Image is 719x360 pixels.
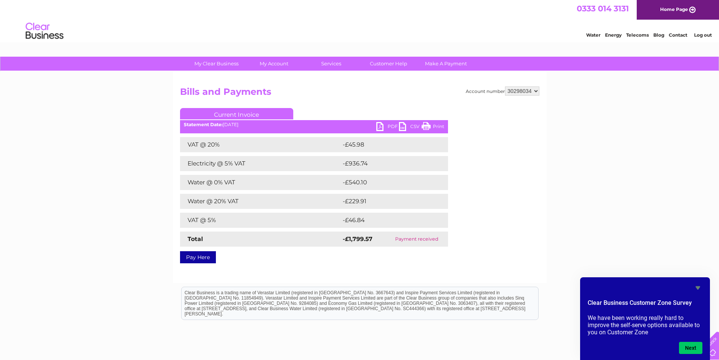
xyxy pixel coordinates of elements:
a: CSV [399,122,422,133]
h2: Clear Business Customer Zone Survey [588,298,702,311]
div: [DATE] [180,122,448,127]
img: logo.png [25,20,64,43]
td: VAT @ 20% [180,137,341,152]
td: -£46.84 [341,213,434,228]
a: Make A Payment [415,57,477,71]
td: -£540.10 [341,175,435,190]
a: Print [422,122,444,133]
a: Telecoms [626,32,649,38]
a: Log out [694,32,712,38]
a: Energy [605,32,622,38]
td: -£229.91 [341,194,435,209]
a: My Clear Business [185,57,248,71]
div: Account number [466,87,539,96]
td: Water @ 0% VAT [180,175,341,190]
strong: Total [188,235,203,243]
a: Blog [653,32,664,38]
button: Hide survey [693,283,702,292]
a: Customer Help [357,57,420,71]
a: Water [586,32,600,38]
a: My Account [243,57,305,71]
a: PDF [376,122,399,133]
b: Statement Date: [184,122,223,127]
a: Current Invoice [180,108,293,119]
td: Payment received [385,232,448,247]
a: Contact [669,32,687,38]
td: -£936.74 [341,156,436,171]
p: We have been working really hard to improve the self-serve options available to you on Customer Zone [588,314,702,336]
a: Pay Here [180,251,216,263]
div: Clear Business is a trading name of Verastar Limited (registered in [GEOGRAPHIC_DATA] No. 3667643... [182,4,538,37]
button: Next question [679,342,702,354]
h2: Bills and Payments [180,87,539,101]
td: Electricity @ 5% VAT [180,156,341,171]
td: VAT @ 5% [180,213,341,228]
td: -£45.98 [341,137,434,152]
strong: -£1,799.57 [343,235,373,243]
div: Clear Business Customer Zone Survey [588,283,702,354]
a: 0333 014 3131 [577,4,629,13]
td: Water @ 20% VAT [180,194,341,209]
a: Services [300,57,362,71]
